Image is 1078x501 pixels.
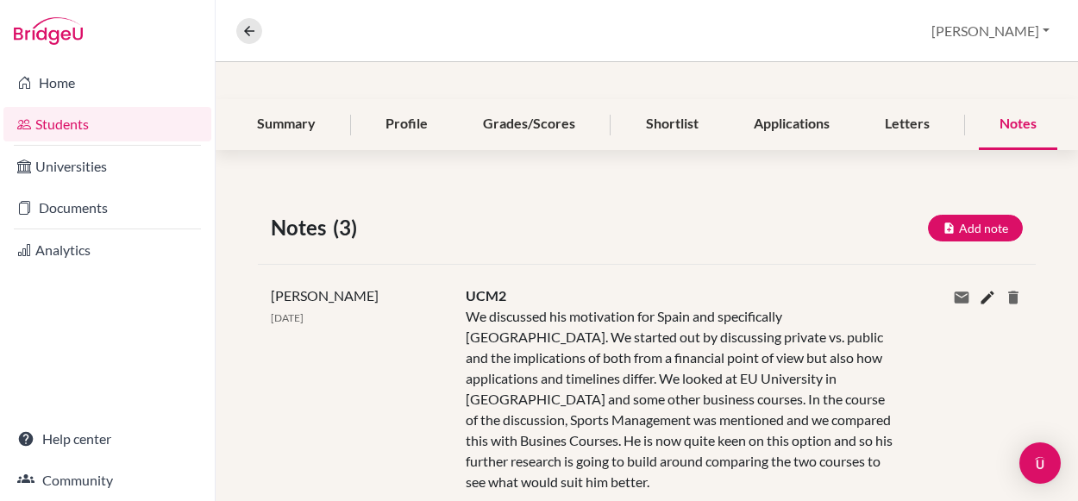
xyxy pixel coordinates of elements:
[979,99,1057,150] div: Notes
[928,215,1023,241] button: Add note
[271,287,379,304] span: [PERSON_NAME]
[333,212,364,243] span: (3)
[625,99,719,150] div: Shortlist
[924,15,1057,47] button: [PERSON_NAME]
[3,149,211,184] a: Universities
[3,191,211,225] a: Documents
[3,66,211,100] a: Home
[271,311,304,324] span: [DATE]
[271,212,333,243] span: Notes
[3,463,211,498] a: Community
[466,306,893,492] div: We discussed his motivation for Spain and specifically [GEOGRAPHIC_DATA]. We started out by discu...
[3,233,211,267] a: Analytics
[864,99,950,150] div: Letters
[3,107,211,141] a: Students
[3,422,211,456] a: Help center
[236,99,336,150] div: Summary
[466,287,506,304] span: UCM2
[14,17,83,45] img: Bridge-U
[1019,442,1061,484] div: Open Intercom Messenger
[733,99,850,150] div: Applications
[462,99,596,150] div: Grades/Scores
[365,99,448,150] div: Profile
